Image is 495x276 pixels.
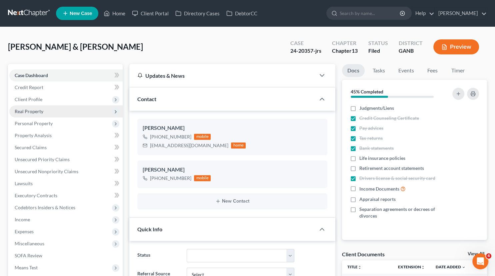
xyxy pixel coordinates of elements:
span: Credit Report [15,84,43,90]
a: Tasks [367,64,390,77]
div: Client Documents [342,251,385,258]
a: Events [393,64,419,77]
i: unfold_more [421,265,425,269]
a: Unsecured Nonpriority Claims [9,166,123,178]
a: Fees [422,64,443,77]
a: Timer [446,64,470,77]
span: Client Profile [15,96,42,102]
span: Codebtors Insiders & Notices [15,205,75,210]
a: Client Portal [129,7,172,19]
span: Secured Claims [15,145,47,150]
div: home [231,143,246,149]
span: Personal Property [15,120,53,126]
a: Docs [342,64,365,77]
a: Secured Claims [9,142,123,154]
a: Executory Contracts [9,190,123,202]
a: Titleunfold_more [347,264,362,269]
span: Drivers license & social security card [359,175,435,182]
div: [PHONE_NUMBER] [150,133,191,140]
span: Unsecured Priority Claims [15,157,70,162]
span: Pay advices [359,125,383,131]
span: Credit Counseling Certificate [359,115,419,121]
span: Unsecured Nonpriority Claims [15,169,78,174]
a: Property Analysis [9,129,123,142]
div: mobile [194,175,211,181]
a: View All [468,252,484,256]
a: Extensionunfold_more [398,264,425,269]
iframe: Intercom live chat [472,253,488,269]
div: Case [290,39,321,47]
button: New Contact [143,199,322,204]
a: Date Added expand_more [436,264,466,269]
label: Status [134,249,183,262]
span: Means Test [15,265,38,270]
a: Directory Cases [172,7,223,19]
i: expand_more [462,265,466,269]
span: Real Property [15,108,43,114]
div: GANB [399,47,423,55]
a: Case Dashboard [9,69,123,81]
span: Retirement account statements [359,165,424,172]
span: Property Analysis [15,132,52,138]
span: Contact [137,96,156,102]
div: [PHONE_NUMBER] [150,175,191,182]
span: Life insurance policies [359,155,405,162]
span: 13 [352,47,358,54]
div: Filed [368,47,388,55]
div: Chapter [332,39,358,47]
span: Miscellaneous [15,241,44,246]
span: Executory Contracts [15,193,57,198]
span: Expenses [15,229,34,234]
div: District [399,39,423,47]
span: Appraisal reports [359,196,396,203]
div: mobile [194,134,211,140]
span: Lawsuits [15,181,33,186]
span: Case Dashboard [15,72,48,78]
a: [PERSON_NAME] [435,7,487,19]
span: Income [15,217,30,222]
div: 24-20357-jrs [290,47,321,55]
button: Preview [433,39,479,54]
div: Status [368,39,388,47]
span: Judgments/Liens [359,105,394,111]
a: SOFA Review [9,250,123,262]
a: DebtorCC [223,7,261,19]
span: Separation agreements or decrees of divorces [359,206,445,219]
strong: 45% Completed [351,89,383,94]
span: Bank statements [359,145,394,152]
span: New Case [70,11,92,16]
div: [EMAIL_ADDRESS][DOMAIN_NAME] [150,142,228,149]
a: Home [100,7,129,19]
span: Income Documents [359,186,399,192]
span: 4 [486,253,491,259]
a: Help [412,7,434,19]
span: [PERSON_NAME] & [PERSON_NAME] [8,42,143,51]
input: Search by name... [340,7,401,19]
div: [PERSON_NAME] [143,124,322,132]
span: Tax returns [359,135,383,142]
span: Quick Info [137,226,162,232]
a: Credit Report [9,81,123,93]
div: Chapter [332,47,358,55]
span: SOFA Review [15,253,42,258]
div: Updates & News [137,72,307,79]
a: Unsecured Priority Claims [9,154,123,166]
i: unfold_more [358,265,362,269]
a: Lawsuits [9,178,123,190]
div: [PERSON_NAME] [143,166,322,174]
